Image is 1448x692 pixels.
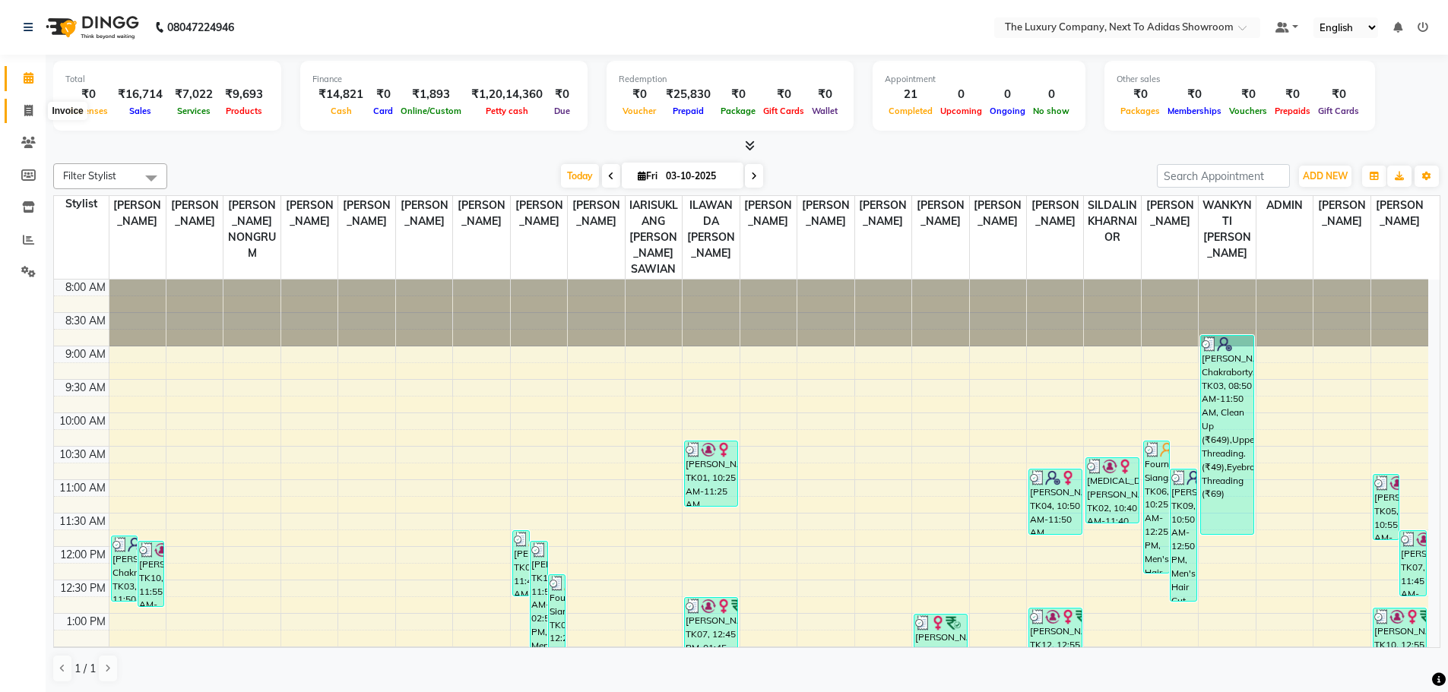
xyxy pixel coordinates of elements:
[56,513,109,529] div: 11:30 AM
[1400,531,1426,596] div: [PERSON_NAME], TK07, 11:45 AM-12:45 PM, Hair Ironing (₹799)
[1171,469,1196,601] div: [PERSON_NAME], TK09, 10:50 AM-12:50 PM, Men's Hair Cut With Wash (₹399),[PERSON_NAME] Trim (₹299)
[112,536,137,601] div: [PERSON_NAME] Chakraborty, TK03, 11:50 AM-12:50 PM, Blowdry and Wash (Medium) (₹849)
[568,196,624,231] span: [PERSON_NAME]
[1225,86,1271,103] div: ₹0
[56,413,109,429] div: 10:00 AM
[936,86,986,103] div: 0
[683,196,739,263] span: ILAWANDA [PERSON_NAME]
[1374,475,1399,539] div: [PERSON_NAME], TK05, 10:55 AM-11:55 AM, L'Oreal Inoa (Touch Up) (₹1999)
[1164,86,1225,103] div: ₹0
[1371,196,1428,231] span: [PERSON_NAME]
[885,86,936,103] div: 21
[219,86,269,103] div: ₹9,693
[65,86,112,103] div: ₹0
[57,547,109,563] div: 12:00 PM
[1157,164,1290,188] input: Search Appointment
[661,165,737,188] input: 2025-10-03
[685,598,737,662] div: [PERSON_NAME], TK07, 12:45 PM-01:45 PM, Light Make Up (₹3799)
[1374,608,1426,673] div: [PERSON_NAME], TK10, 12:55 PM-01:55 PM, Hair Cut With Wash (₹699)
[48,102,87,120] div: Invoice
[1086,458,1139,523] div: [MEDICAL_DATA][PERSON_NAME], TK02, 10:40 AM-11:40 AM, Hair Wash With Conditioner. (₹399)
[1084,196,1140,247] span: SILDALIN KHARNAIOR
[1199,196,1255,263] span: WANKYNTI [PERSON_NAME]
[619,86,660,103] div: ₹0
[549,86,575,103] div: ₹0
[1271,106,1314,116] span: Prepaids
[65,73,269,86] div: Total
[550,106,574,116] span: Due
[1271,86,1314,103] div: ₹0
[936,106,986,116] span: Upcoming
[62,313,109,329] div: 8:30 AM
[112,86,169,103] div: ₹16,714
[56,480,109,496] div: 11:00 AM
[312,86,369,103] div: ₹14,821
[1029,86,1073,103] div: 0
[1029,106,1073,116] span: No show
[619,73,841,86] div: Redemption
[396,196,452,231] span: [PERSON_NAME]
[167,6,234,49] b: 08047224946
[626,196,682,279] span: IARISUKLANG [PERSON_NAME] SAWIAN
[1027,196,1083,231] span: [PERSON_NAME]
[511,196,567,231] span: [PERSON_NAME]
[759,86,808,103] div: ₹0
[1117,106,1164,116] span: Packages
[327,106,356,116] span: Cash
[513,531,530,596] div: [PERSON_NAME], TK08, 11:45 AM-12:45 PM, L'Oreal Majirel (Touch Up) (₹1699)
[62,346,109,362] div: 9:00 AM
[482,106,532,116] span: Petty cash
[1201,336,1253,534] div: [PERSON_NAME] Chakraborty, TK03, 08:50 AM-11:50 AM, Clean Up (₹649),Upperlips Threading. (₹49),Ey...
[740,196,797,231] span: [PERSON_NAME]
[986,86,1029,103] div: 0
[63,614,109,630] div: 1:00 PM
[669,106,708,116] span: Prepaid
[808,86,841,103] div: ₹0
[63,647,109,663] div: 1:30 PM
[223,196,280,263] span: [PERSON_NAME] NONGRUM
[797,196,854,231] span: [PERSON_NAME]
[1256,196,1313,215] span: ADMIN
[1029,469,1082,534] div: [PERSON_NAME], TK04, 10:50 AM-11:50 AM, Eyebrows Threading (₹69)
[1164,106,1225,116] span: Memberships
[281,196,337,231] span: [PERSON_NAME]
[1117,73,1363,86] div: Other sales
[54,196,109,212] div: Stylist
[885,73,1073,86] div: Appointment
[1299,166,1351,187] button: ADD NEW
[169,86,219,103] div: ₹7,022
[56,447,109,463] div: 10:30 AM
[222,106,266,116] span: Products
[1225,106,1271,116] span: Vouchers
[369,106,397,116] span: Card
[369,86,397,103] div: ₹0
[74,661,96,677] span: 1 / 1
[1314,86,1363,103] div: ₹0
[138,542,163,606] div: [PERSON_NAME], TK10, 11:55 AM-12:55 PM, Child Haircut (₹349)
[397,86,465,103] div: ₹1,893
[173,106,214,116] span: Services
[109,196,166,231] span: [PERSON_NAME]
[62,280,109,295] div: 8:00 AM
[634,170,661,182] span: Fri
[465,86,549,103] div: ₹1,20,14,360
[1313,196,1370,231] span: [PERSON_NAME]
[986,106,1029,116] span: Ongoing
[717,106,759,116] span: Package
[312,73,575,86] div: Finance
[912,196,968,231] span: [PERSON_NAME]
[63,169,116,182] span: Filter Stylist
[39,6,143,49] img: logo
[855,196,911,231] span: [PERSON_NAME]
[166,196,223,231] span: [PERSON_NAME]
[660,86,717,103] div: ₹25,830
[561,164,599,188] span: Today
[759,106,808,116] span: Gift Cards
[1144,441,1169,573] div: Fourning Siangshai, TK06, 10:25 AM-12:25 PM, Men's Hair Cut With Wash (₹399),[PERSON_NAME] Color ...
[619,106,660,116] span: Voucher
[57,580,109,596] div: 12:30 PM
[453,196,509,231] span: [PERSON_NAME]
[685,441,737,506] div: [PERSON_NAME], TK01, 10:25 AM-11:25 AM, Upperlips Threading. (₹49)
[970,196,1026,231] span: [PERSON_NAME]
[1142,196,1198,231] span: [PERSON_NAME]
